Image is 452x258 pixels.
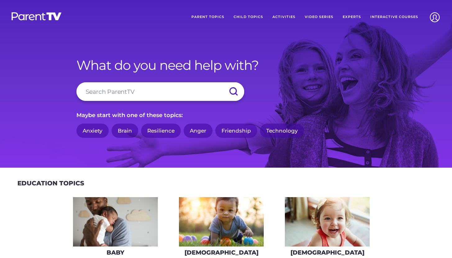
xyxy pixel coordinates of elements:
[268,9,300,25] a: Activities
[290,249,364,256] h3: [DEMOGRAPHIC_DATA]
[187,9,229,25] a: Parent Topics
[285,197,370,247] img: iStock-678589610_super-275x160.jpg
[366,9,423,25] a: Interactive Courses
[300,9,338,25] a: Video Series
[215,124,257,138] a: Friendship
[427,9,443,25] img: Account
[76,57,376,73] h1: What do you need help with?
[73,197,158,247] img: AdobeStock_144860523-275x160.jpeg
[112,124,138,138] a: Brain
[185,249,258,256] h3: [DEMOGRAPHIC_DATA]
[76,82,244,101] input: Search ParentTV
[184,124,212,138] a: Anger
[338,9,366,25] a: Experts
[229,9,268,25] a: Child Topics
[260,124,304,138] a: Technology
[179,197,264,247] img: iStock-620709410-275x160.jpg
[76,110,376,120] p: Maybe start with one of these topics:
[107,249,124,256] h3: Baby
[11,12,62,21] img: parenttv-logo-white.4c85aaf.svg
[17,179,84,187] h2: Education Topics
[76,124,109,138] a: Anxiety
[141,124,181,138] a: Resilience
[222,82,244,101] input: Submit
